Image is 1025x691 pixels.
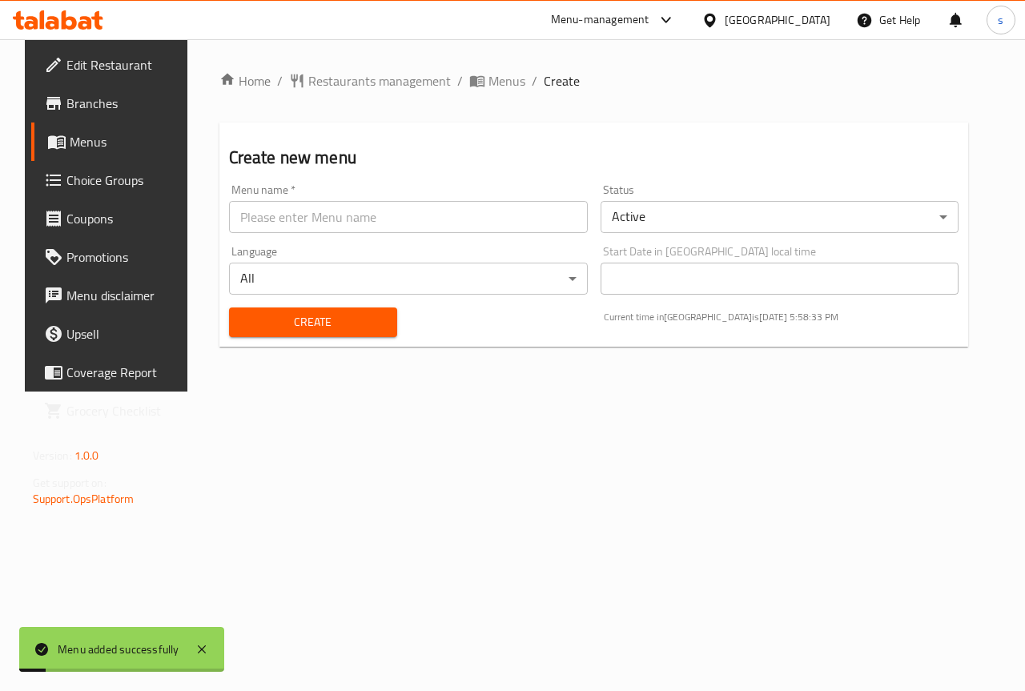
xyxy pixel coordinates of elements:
a: Upsell [31,315,196,353]
h2: Create new menu [229,146,959,170]
div: All [229,263,588,295]
a: Home [219,71,271,90]
span: 1.0.0 [74,445,99,466]
button: Create [229,307,397,337]
li: / [532,71,537,90]
div: Menu-management [551,10,649,30]
a: Menu disclaimer [31,276,196,315]
li: / [277,71,283,90]
nav: breadcrumb [219,71,969,90]
div: [GEOGRAPHIC_DATA] [725,11,830,29]
div: Active [601,201,959,233]
input: Please enter Menu name [229,201,588,233]
span: s [998,11,1003,29]
span: Grocery Checklist [66,401,183,420]
span: Branches [66,94,183,113]
a: Menus [469,71,525,90]
span: Edit Restaurant [66,55,183,74]
a: Restaurants management [289,71,451,90]
a: Support.OpsPlatform [33,488,135,509]
a: Coupons [31,199,196,238]
a: Edit Restaurant [31,46,196,84]
span: Menus [70,132,183,151]
a: Coverage Report [31,353,196,392]
span: Get support on: [33,472,107,493]
span: Create [544,71,580,90]
a: Choice Groups [31,161,196,199]
p: Current time in [GEOGRAPHIC_DATA] is [DATE] 5:58:33 PM [604,310,959,324]
a: Promotions [31,238,196,276]
span: Menu disclaimer [66,286,183,305]
a: Branches [31,84,196,123]
a: Menus [31,123,196,161]
span: Restaurants management [308,71,451,90]
span: Create [242,312,384,332]
span: Promotions [66,247,183,267]
li: / [457,71,463,90]
span: Version: [33,445,72,466]
span: Upsell [66,324,183,343]
span: Coupons [66,209,183,228]
a: Grocery Checklist [31,392,196,430]
span: Choice Groups [66,171,183,190]
span: Menus [488,71,525,90]
span: Coverage Report [66,363,183,382]
div: Menu added successfully [58,641,179,658]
